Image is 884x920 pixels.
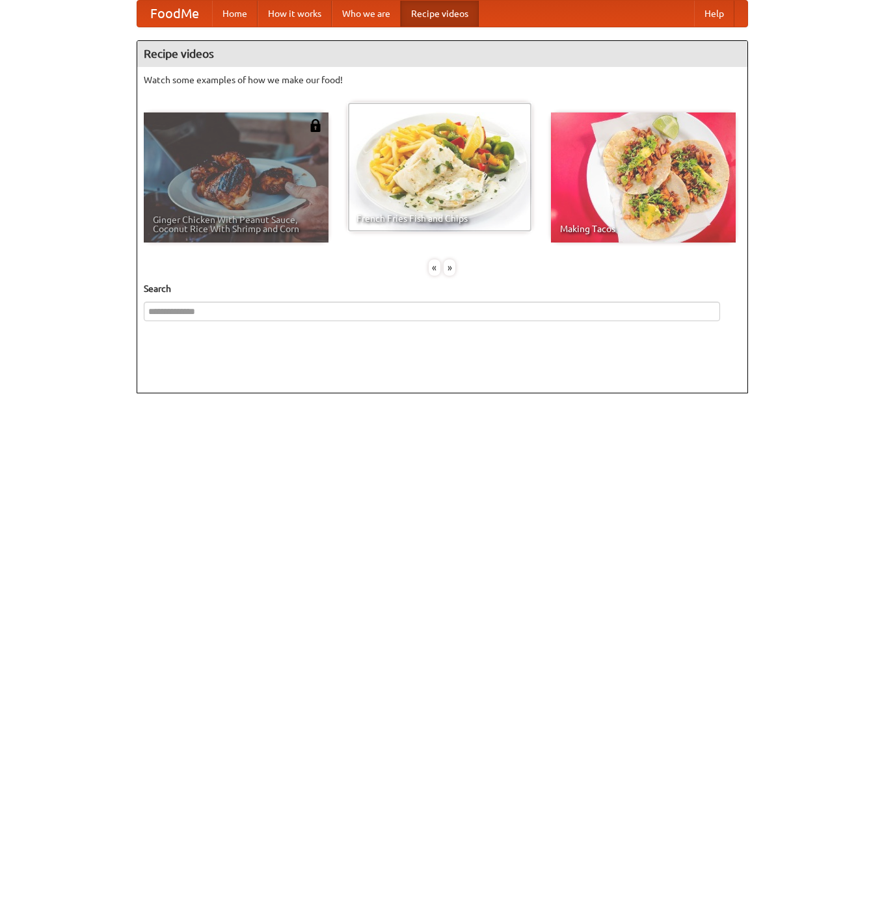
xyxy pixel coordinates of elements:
[137,41,747,67] h4: Recipe videos
[212,1,258,27] a: Home
[258,1,332,27] a: How it works
[356,214,523,223] span: French Fries Fish and Chips
[309,119,322,132] img: 483408.png
[144,282,741,295] h5: Search
[137,1,212,27] a: FoodMe
[144,73,741,86] p: Watch some examples of how we make our food!
[560,224,727,233] span: Making Tacos
[694,1,734,27] a: Help
[347,102,532,232] a: French Fries Fish and Chips
[332,1,401,27] a: Who we are
[429,259,440,276] div: «
[551,112,736,243] a: Making Tacos
[444,259,455,276] div: »
[401,1,479,27] a: Recipe videos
